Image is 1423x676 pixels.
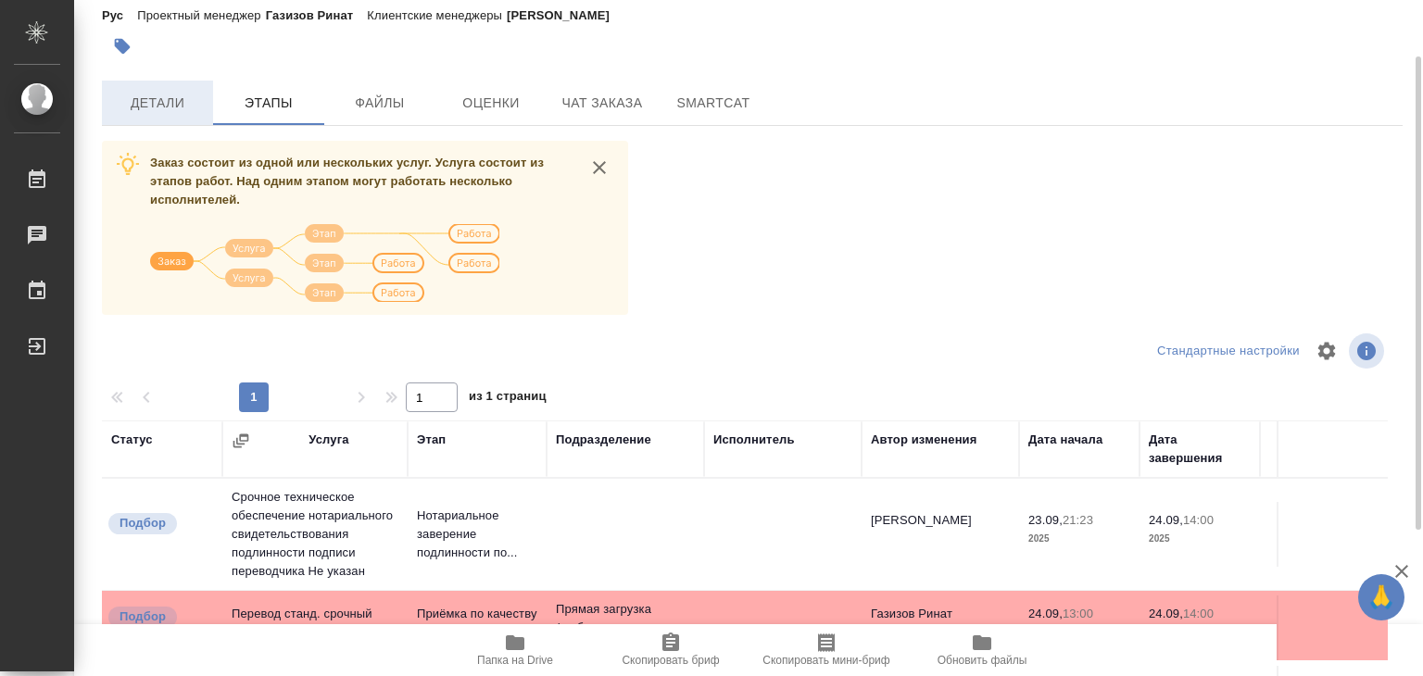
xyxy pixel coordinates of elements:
[862,595,1019,660] td: Газизов Ринат
[150,156,544,207] span: Заказ состоит из одной или нескольких услуг. Услуга состоит из этапов работ. Над одним этапом мог...
[904,624,1060,676] button: Обновить файлы
[224,92,313,115] span: Этапы
[507,8,623,22] p: [PERSON_NAME]
[938,654,1027,667] span: Обновить файлы
[558,92,647,115] span: Чат заказа
[1149,530,1251,548] p: 2025
[447,92,535,115] span: Оценки
[120,514,166,532] p: Подбор
[102,26,143,67] button: Добавить тэг
[862,502,1019,567] td: [PERSON_NAME]
[1149,623,1251,642] p: 2025
[477,654,553,667] span: Папка на Drive
[367,8,507,22] p: Клиентские менеджеры
[1028,530,1130,548] p: 2025
[1028,623,1130,642] p: 2025
[1269,623,1371,642] p: слово
[469,385,547,412] span: из 1 страниц
[1358,574,1404,620] button: 🙏
[547,591,704,665] td: Прямая загрузка (шаблонные документы)
[749,624,904,676] button: Скопировать мини-бриф
[437,624,593,676] button: Папка на Drive
[222,595,408,660] td: Перевод станд. срочный Арм → Рус
[266,8,368,22] p: Газизов Ринат
[222,479,408,590] td: Срочное техническое обеспечение нотариального свидетельствования подлинности подписи переводчика ...
[669,92,758,115] span: SmartCat
[113,92,202,115] span: Детали
[1028,513,1063,527] p: 23.09,
[1269,530,1371,548] p: док.
[1028,431,1102,449] div: Дата начала
[120,607,166,626] p: Подбор
[713,431,795,449] div: Исполнитель
[1349,333,1388,369] span: Посмотреть информацию
[1269,511,1371,530] p: 0
[1183,513,1214,527] p: 14:00
[1063,513,1093,527] p: 21:23
[111,431,153,449] div: Статус
[871,431,976,449] div: Автор изменения
[309,431,348,449] div: Услуга
[1063,607,1093,620] p: 13:00
[1152,337,1304,366] div: split button
[762,654,889,667] span: Скопировать мини-бриф
[586,154,613,182] button: close
[1149,513,1183,527] p: 24.09,
[1304,329,1349,373] span: Настроить таблицу
[1366,578,1397,617] span: 🙏
[335,92,424,115] span: Файлы
[622,654,719,667] span: Скопировать бриф
[417,507,537,562] p: Нотариальное заверение подлинности по...
[593,624,749,676] button: Скопировать бриф
[137,8,265,22] p: Проектный менеджер
[417,605,537,623] p: Приёмка по качеству
[1028,607,1063,620] p: 24.09,
[417,431,446,449] div: Этап
[556,431,651,449] div: Подразделение
[1183,607,1214,620] p: 14:00
[232,432,250,450] button: Сгруппировать
[1149,607,1183,620] p: 24.09,
[1269,605,1371,623] p: 1
[1149,431,1251,468] div: Дата завершения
